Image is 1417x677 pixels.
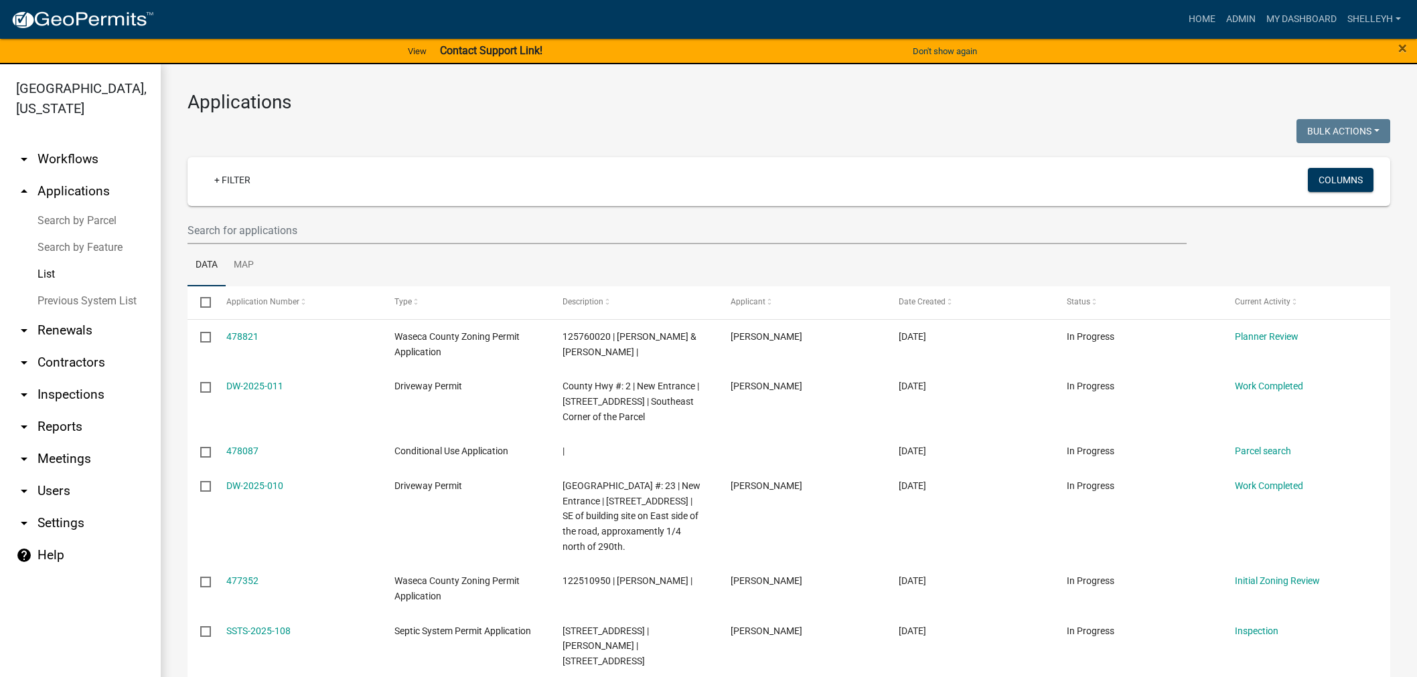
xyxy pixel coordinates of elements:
[1235,625,1278,636] a: Inspection
[1067,446,1114,456] span: In Progress
[899,297,946,306] span: Date Created
[1054,286,1222,318] datatable-header-cell: Status
[1398,40,1407,56] button: Close
[402,40,432,62] a: View
[1067,575,1114,586] span: In Progress
[1067,297,1090,306] span: Status
[1235,381,1303,391] a: Work Completed
[16,419,32,435] i: arrow_drop_down
[394,480,462,491] span: Driveway Permit
[226,297,299,306] span: Application Number
[16,322,32,338] i: arrow_drop_down
[1308,168,1373,192] button: Columns
[213,286,381,318] datatable-header-cell: Application Number
[394,446,508,456] span: Conditional Use Application
[731,297,765,306] span: Applicant
[16,151,32,167] i: arrow_drop_down
[204,168,261,192] a: + Filter
[731,575,802,586] span: Matt Thompsen
[226,244,262,287] a: Map
[1067,625,1114,636] span: In Progress
[226,331,258,342] a: 478821
[563,446,565,456] span: |
[1067,381,1114,391] span: In Progress
[731,381,802,391] span: Kyle Skoglund
[731,331,802,342] span: William Poppe
[563,575,692,586] span: 122510950 | MATT THOMPSEN |
[886,286,1054,318] datatable-header-cell: Date Created
[731,480,802,491] span: Daniel Kuhns
[899,446,926,456] span: 09/14/2025
[16,387,32,403] i: arrow_drop_down
[394,575,520,601] span: Waseca County Zoning Permit Application
[226,480,283,491] a: DW-2025-010
[563,480,700,552] span: County Hwy #: 23 | New Entrance | 29329 WILTON RIVER RD W | SE of building site on East side of t...
[1221,7,1261,32] a: Admin
[188,91,1390,114] h3: Applications
[1235,297,1290,306] span: Current Activity
[16,451,32,467] i: arrow_drop_down
[394,381,462,391] span: Driveway Permit
[563,381,699,422] span: County Hwy #: 2 | New Entrance | 6583 360TH AVE | Southeast Corner of the Parcel
[1235,446,1291,456] a: Parcel search
[563,625,649,667] span: 12828 210TH AVE | DIANE J MILLER |12828 210TH AVE
[381,286,549,318] datatable-header-cell: Type
[394,331,520,357] span: Waseca County Zoning Permit Application
[907,40,982,62] button: Don't show again
[16,547,32,563] i: help
[16,355,32,371] i: arrow_drop_down
[718,286,886,318] datatable-header-cell: Applicant
[1342,7,1406,32] a: shelleyh
[1067,480,1114,491] span: In Progress
[899,381,926,391] span: 09/15/2025
[1235,575,1320,586] a: Initial Zoning Review
[16,183,32,199] i: arrow_drop_up
[226,625,291,636] a: SSTS-2025-108
[226,575,258,586] a: 477352
[1261,7,1342,32] a: My Dashboard
[188,244,226,287] a: Data
[16,515,32,531] i: arrow_drop_down
[226,381,283,391] a: DW-2025-011
[731,625,802,636] span: Diane Miller
[1296,119,1390,143] button: Bulk Actions
[1222,286,1390,318] datatable-header-cell: Current Activity
[899,480,926,491] span: 09/12/2025
[188,217,1187,244] input: Search for applications
[440,44,542,57] strong: Contact Support Link!
[1235,480,1303,491] a: Work Completed
[226,446,258,456] a: 478087
[899,625,926,636] span: 09/10/2025
[1183,7,1221,32] a: Home
[394,297,412,306] span: Type
[188,286,213,318] datatable-header-cell: Select
[1067,331,1114,342] span: In Progress
[899,331,926,342] span: 09/15/2025
[1235,331,1298,342] a: Planner Review
[563,331,696,357] span: 125760020 | LISA K & WILLIAM K POPPE |
[16,483,32,499] i: arrow_drop_down
[563,297,603,306] span: Description
[899,575,926,586] span: 09/11/2025
[394,625,531,636] span: Septic System Permit Application
[550,286,718,318] datatable-header-cell: Description
[1398,39,1407,58] span: ×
